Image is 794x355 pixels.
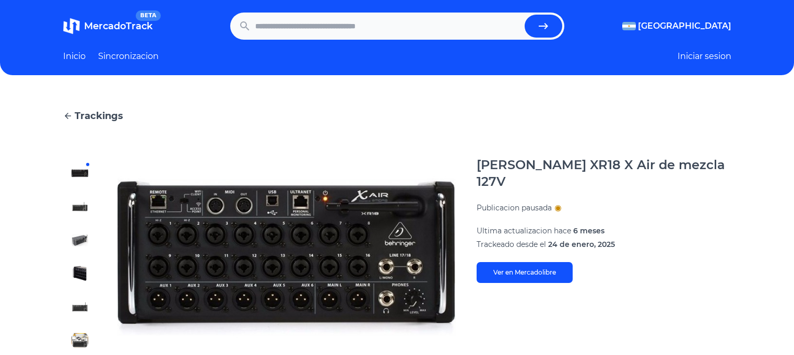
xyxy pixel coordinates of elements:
img: Consola Behringer XR18 X Air de mezcla 127V [72,165,88,182]
span: MercadoTrack [84,20,152,32]
button: Iniciar sesion [678,50,731,63]
span: 24 de enero, 2025 [548,240,615,249]
span: Trackings [75,109,123,123]
img: Consola Behringer XR18 X Air de mezcla 127V [72,299,88,315]
span: Ultima actualizacion hace [477,226,571,235]
img: Argentina [622,22,636,30]
a: Trackings [63,109,731,123]
a: MercadoTrackBETA [63,18,152,34]
img: Consola Behringer XR18 X Air de mezcla 127V [72,332,88,349]
a: Inicio [63,50,86,63]
span: [GEOGRAPHIC_DATA] [638,20,731,32]
a: Ver en Mercadolibre [477,262,573,283]
h1: [PERSON_NAME] XR18 X Air de mezcla 127V [477,157,731,190]
span: Trackeado desde el [477,240,546,249]
img: Consola Behringer XR18 X Air de mezcla 127V [72,265,88,282]
span: BETA [136,10,160,21]
button: [GEOGRAPHIC_DATA] [622,20,731,32]
span: 6 meses [573,226,605,235]
img: Consola Behringer XR18 X Air de mezcla 127V [72,198,88,215]
img: MercadoTrack [63,18,80,34]
p: Publicacion pausada [477,203,552,213]
img: Consola Behringer XR18 X Air de mezcla 127V [72,232,88,249]
a: Sincronizacion [98,50,159,63]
